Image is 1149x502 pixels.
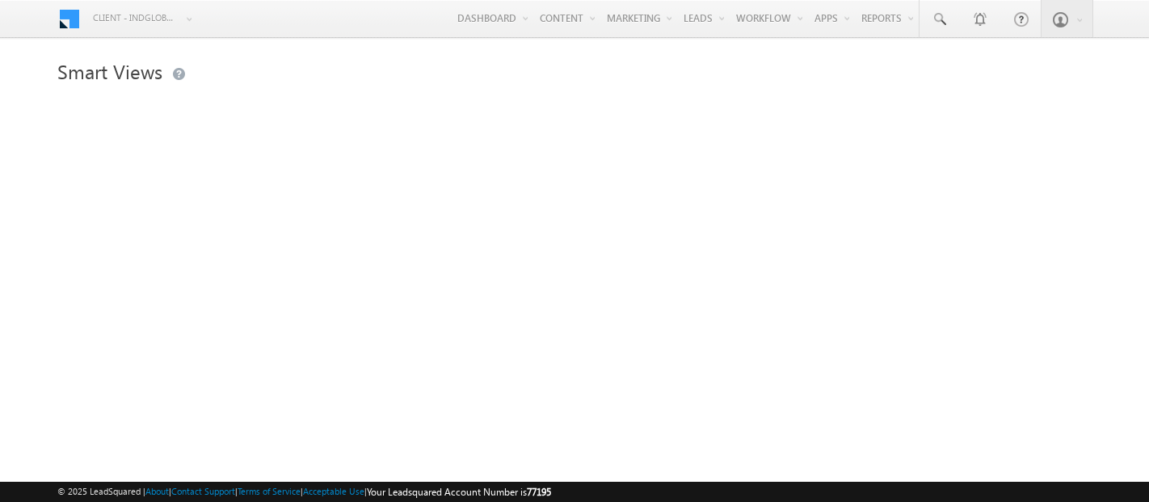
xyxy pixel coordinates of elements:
[171,486,235,496] a: Contact Support
[93,10,178,26] span: Client - indglobal2 (77195)
[57,484,551,500] span: © 2025 LeadSquared | | | | |
[145,486,169,496] a: About
[238,486,301,496] a: Terms of Service
[303,486,364,496] a: Acceptable Use
[527,486,551,498] span: 77195
[367,486,551,498] span: Your Leadsquared Account Number is
[57,58,162,84] span: Smart Views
